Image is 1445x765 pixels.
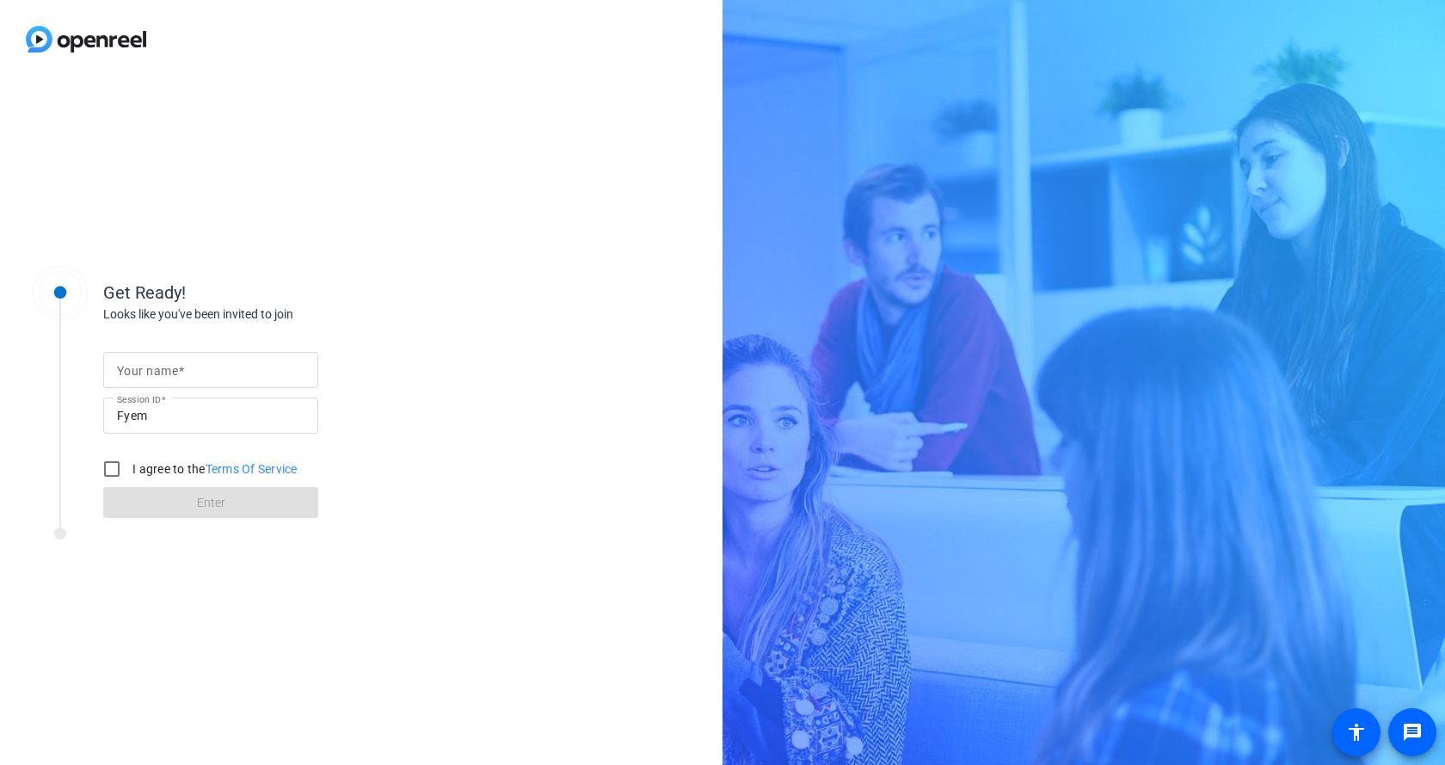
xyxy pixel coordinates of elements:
mat-label: Session ID [117,394,161,404]
div: Get Ready! [103,280,447,305]
div: Looks like you've been invited to join [103,305,447,324]
mat-icon: message [1402,722,1423,743]
label: I agree to the [129,460,298,478]
mat-icon: accessibility [1346,722,1367,743]
a: Terms Of Service [206,462,298,476]
mat-label: Your name [117,364,178,378]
